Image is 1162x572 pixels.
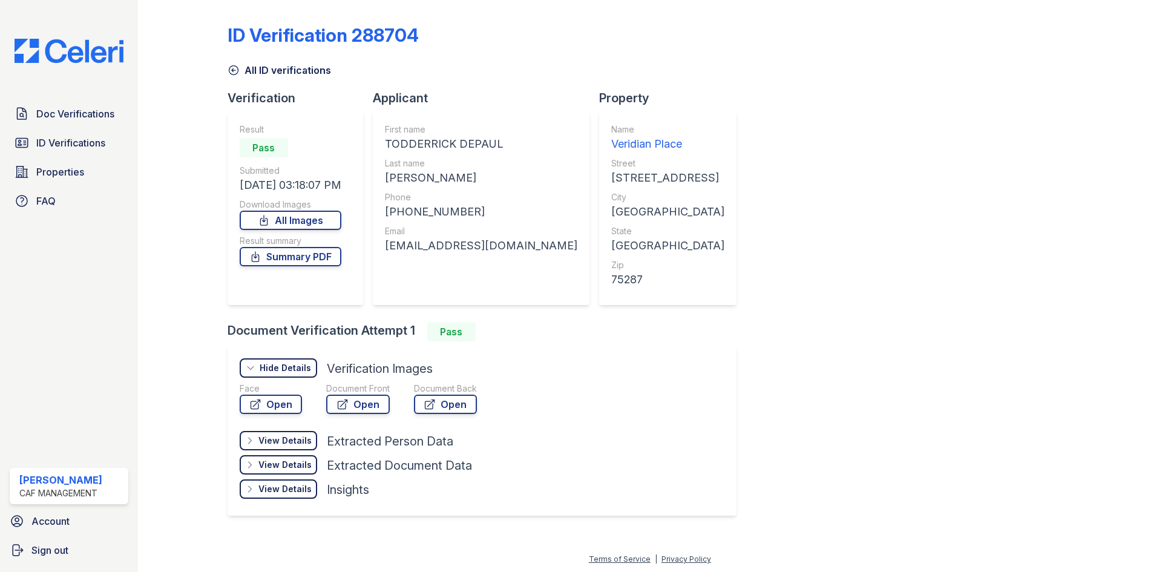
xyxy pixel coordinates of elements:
span: Account [31,514,70,528]
div: First name [385,123,577,136]
span: FAQ [36,194,56,208]
div: Zip [611,259,724,271]
div: 75287 [611,271,724,288]
a: All ID verifications [228,63,331,77]
a: Privacy Policy [661,554,711,564]
div: [PHONE_NUMBER] [385,203,577,220]
a: Name Veridian Place [611,123,724,153]
a: Open [240,395,302,414]
div: TODDERRICK DEPAUL [385,136,577,153]
a: Sign out [5,538,133,562]
a: Properties [10,160,128,184]
div: Document Verification Attempt 1 [228,322,746,341]
a: Open [414,395,477,414]
div: Result [240,123,341,136]
div: Document Front [326,383,390,395]
div: Verification [228,90,373,107]
div: Hide Details [260,362,311,374]
img: CE_Logo_Blue-a8612792a0a2168367f1c8372b55b34899dd931a85d93a1a3d3e32e68fde9ad4.png [5,39,133,63]
div: Result summary [240,235,341,247]
div: [STREET_ADDRESS] [611,169,724,186]
div: | [655,554,657,564]
div: [PERSON_NAME] [19,473,102,487]
div: [DATE] 03:18:07 PM [240,177,341,194]
div: View Details [258,435,312,447]
span: ID Verifications [36,136,105,150]
div: Pass [240,138,288,157]
div: [EMAIL_ADDRESS][DOMAIN_NAME] [385,237,577,254]
div: CAF Management [19,487,102,499]
div: Submitted [240,165,341,177]
div: Insights [327,481,369,498]
div: Extracted Document Data [327,457,472,474]
span: Properties [36,165,84,179]
a: Summary PDF [240,247,341,266]
div: Verification Images [327,360,433,377]
div: Phone [385,191,577,203]
div: Pass [427,322,476,341]
div: Extracted Person Data [327,433,453,450]
div: Property [599,90,746,107]
a: Account [5,509,133,533]
a: Doc Verifications [10,102,128,126]
div: State [611,225,724,237]
div: ID Verification 288704 [228,24,419,46]
span: Doc Verifications [36,107,114,121]
div: [PERSON_NAME] [385,169,577,186]
div: Applicant [373,90,599,107]
div: Street [611,157,724,169]
span: Sign out [31,543,68,557]
div: View Details [258,459,312,471]
div: Veridian Place [611,136,724,153]
a: ID Verifications [10,131,128,155]
a: FAQ [10,189,128,213]
a: Open [326,395,390,414]
div: City [611,191,724,203]
div: View Details [258,483,312,495]
div: [GEOGRAPHIC_DATA] [611,203,724,220]
div: Document Back [414,383,477,395]
div: [GEOGRAPHIC_DATA] [611,237,724,254]
div: Face [240,383,302,395]
div: Email [385,225,577,237]
a: Terms of Service [589,554,651,564]
div: Last name [385,157,577,169]
a: All Images [240,211,341,230]
iframe: chat widget [1111,524,1150,560]
div: Name [611,123,724,136]
div: Download Images [240,199,341,211]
